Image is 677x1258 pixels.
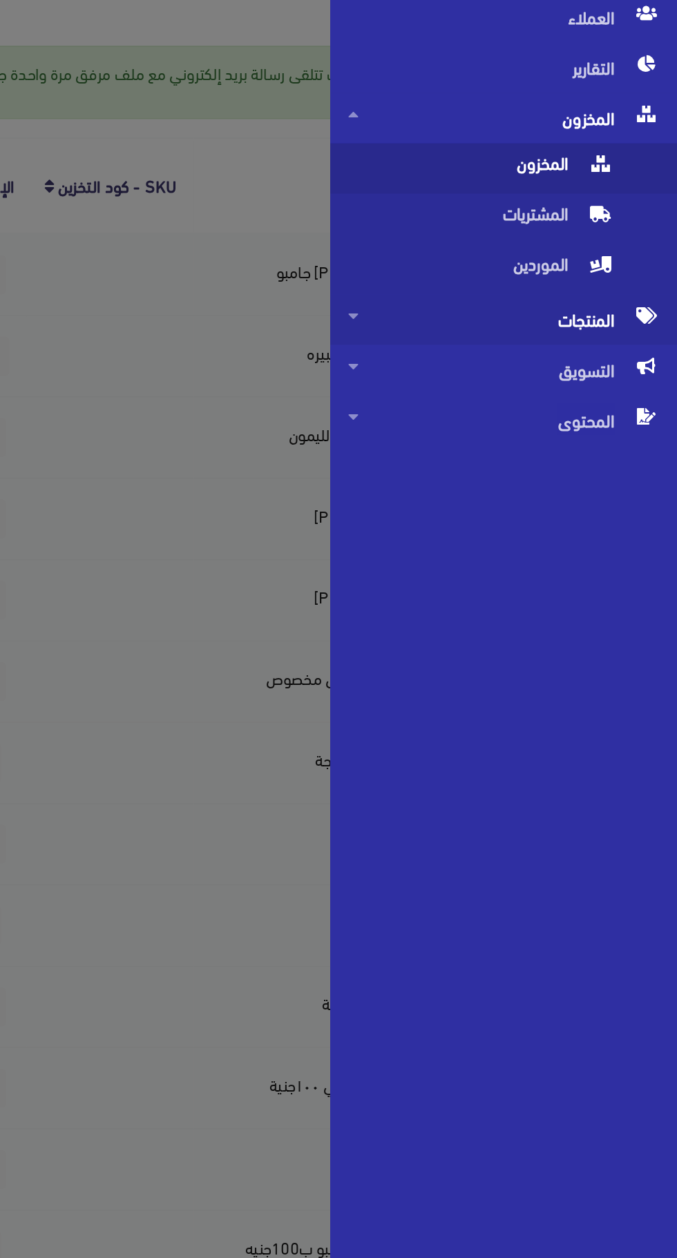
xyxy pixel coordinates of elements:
span: التقارير [478,186,666,217]
span: المحتوى [478,399,666,429]
a: الرئيسية [467,95,677,126]
a: 1 الرسائل [478,1198,666,1228]
span: العملاء [478,156,666,186]
a: اﻹعدادات [478,1228,666,1250]
a: مجاني +5% عمولة مبيعات [500,43,649,62]
span: الرسائل [499,1198,645,1213]
span: التسويق [478,369,666,399]
a: المنتجات [467,338,677,369]
a: المشتريات [467,278,677,308]
span: المنتجات [478,338,666,369]
span: 1 [478,1201,488,1212]
a: التقارير [467,186,677,217]
a: المحتوى [467,399,677,429]
a: العملاء [467,156,677,186]
span: الموردين [478,308,638,338]
a: الطلبات [467,126,677,156]
a: فسخاني اولاد [PERSON_NAME] [497,60,652,80]
a: المخزون [467,247,677,278]
img: . [541,11,615,38]
a: المخزون [467,217,677,247]
span: المخزون [478,247,638,278]
span: المخزون [478,217,666,247]
span: الرئيسية [478,95,666,126]
a: الموردين [467,308,677,338]
span: الطلبات [478,126,666,156]
span: المشتريات [478,278,638,308]
span: اﻹعدادات [489,1228,645,1243]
